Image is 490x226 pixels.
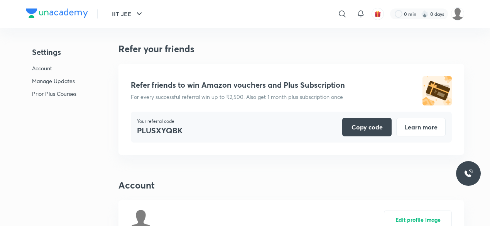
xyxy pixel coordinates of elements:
[118,180,464,191] h3: Account
[32,90,76,98] p: Prior Plus Courses
[131,93,343,101] p: For every successful referral win up to ₹2,500. Also get 1 month plus subscription once
[32,46,76,58] h4: Settings
[26,8,88,18] img: Company Logo
[396,118,446,136] button: Learn more
[131,80,345,90] h4: Refer friends to win Amazon vouchers and Plus Subscription
[32,77,76,85] p: Manage Updates
[421,10,429,18] img: streak
[372,8,384,20] button: avatar
[137,118,182,125] p: Your referral code
[32,64,76,72] p: Account
[137,125,182,136] h4: PLUSXYQBK
[342,118,392,136] button: Copy code
[118,43,464,54] h3: Refer your friends
[451,7,464,20] img: Anoop
[107,6,149,22] button: IIT JEE
[422,76,452,105] img: referral
[374,10,381,17] img: avatar
[464,169,473,178] img: ttu
[26,8,88,20] a: Company Logo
